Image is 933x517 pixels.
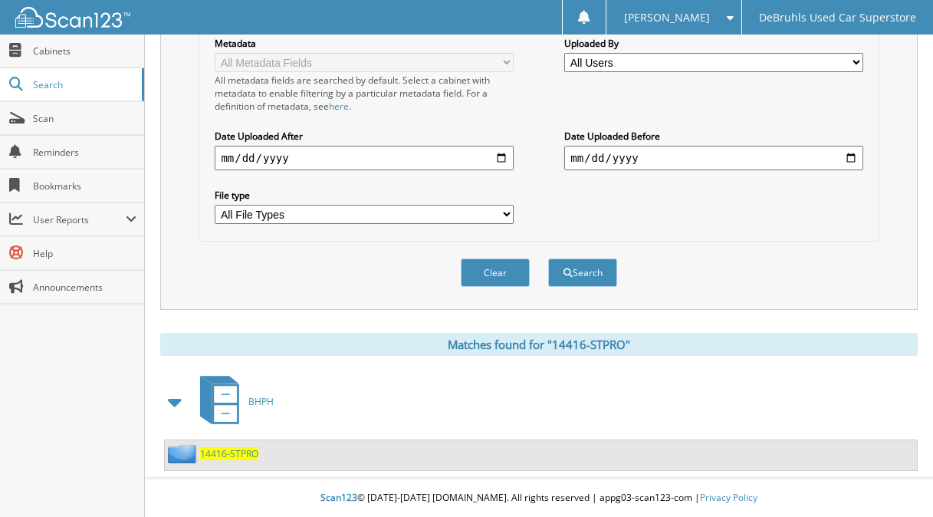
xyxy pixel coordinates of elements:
[33,112,136,125] span: Scan
[564,37,862,50] label: Uploaded By
[160,333,918,356] div: Matches found for "14416-STPRO"
[624,13,710,22] span: [PERSON_NAME]
[33,213,126,226] span: User Reports
[320,491,357,504] span: Scan123
[215,74,513,113] div: All metadata fields are searched by default. Select a cabinet with metadata to enable filtering b...
[33,247,136,260] span: Help
[33,179,136,193] span: Bookmarks
[215,37,513,50] label: Metadata
[33,281,136,294] span: Announcements
[248,395,274,408] span: BHPH
[33,78,134,91] span: Search
[33,44,136,58] span: Cabinets
[215,189,513,202] label: File type
[564,146,862,170] input: end
[548,258,617,287] button: Search
[759,13,916,22] span: DeBruhls Used Car Superstore
[33,146,136,159] span: Reminders
[215,130,513,143] label: Date Uploaded After
[215,146,513,170] input: start
[191,371,274,432] a: BHPH
[15,7,130,28] img: scan123-logo-white.svg
[700,491,757,504] a: Privacy Policy
[168,444,200,463] img: folder2.png
[145,479,933,517] div: © [DATE]-[DATE] [DOMAIN_NAME]. All rights reserved | appg03-scan123-com |
[329,100,349,113] a: here
[200,447,258,460] a: 14416-STPRO
[564,130,862,143] label: Date Uploaded Before
[461,258,530,287] button: Clear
